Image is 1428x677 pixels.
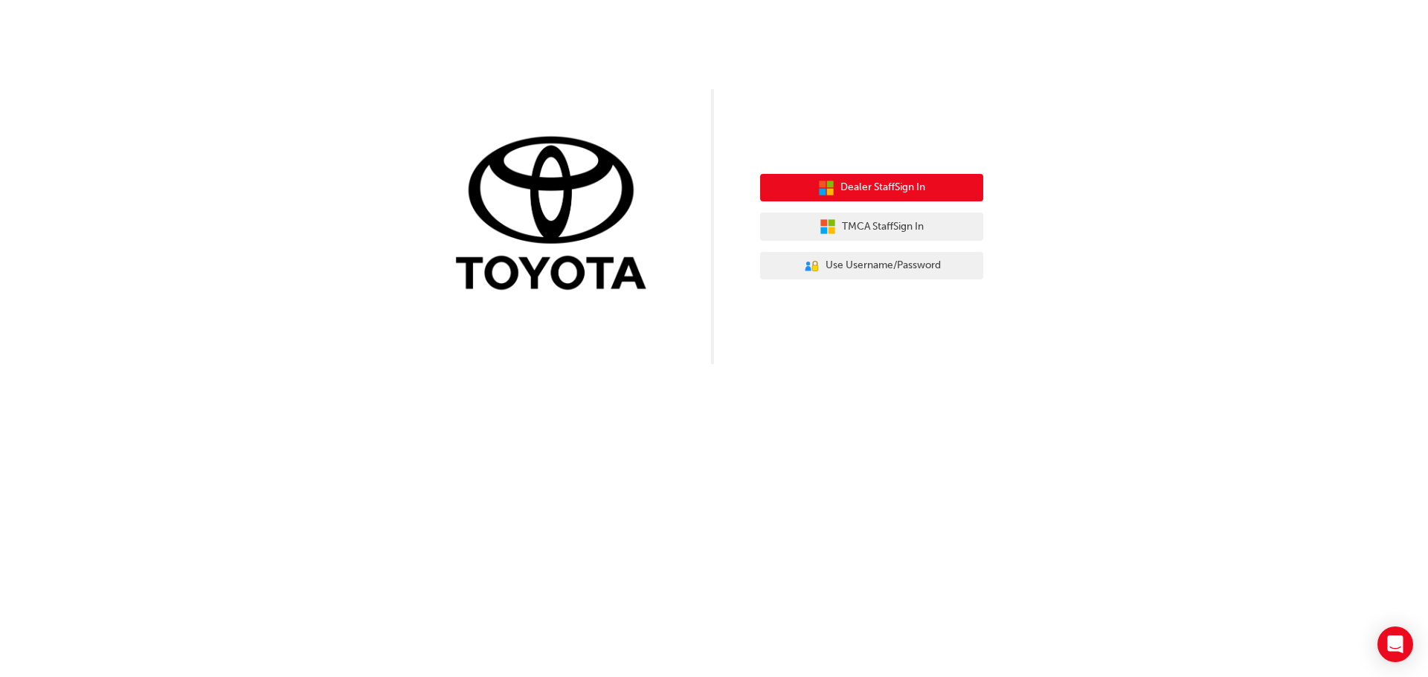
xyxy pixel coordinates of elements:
button: TMCA StaffSign In [760,213,983,241]
button: Dealer StaffSign In [760,174,983,202]
span: TMCA Staff Sign In [842,218,924,236]
button: Use Username/Password [760,252,983,280]
span: Dealer Staff Sign In [840,179,925,196]
img: Trak [445,133,668,297]
span: Use Username/Password [826,257,941,274]
div: Open Intercom Messenger [1377,626,1413,662]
